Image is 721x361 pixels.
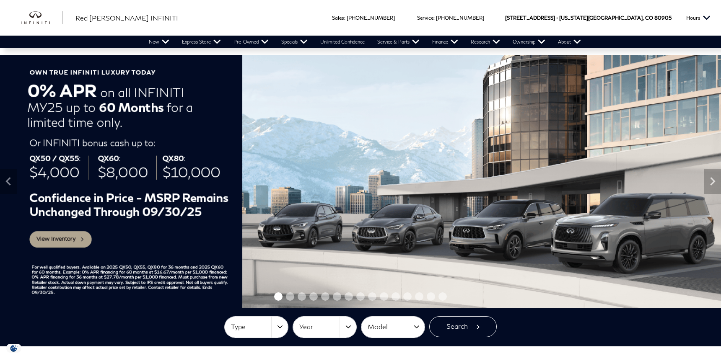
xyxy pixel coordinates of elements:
span: Go to slide 13 [415,292,423,301]
button: Year [293,317,356,338]
a: infiniti [21,11,63,25]
a: [PHONE_NUMBER] [347,15,395,21]
span: Sales [332,15,344,21]
a: Express Store [176,36,227,48]
span: Go to slide 10 [380,292,388,301]
span: Go to slide 11 [392,292,400,301]
span: Go to slide 1 [274,292,283,301]
span: Go to slide 7 [345,292,353,301]
a: Red [PERSON_NAME] INFINITI [75,13,178,23]
img: Opt-Out Icon [4,344,23,353]
span: Go to slide 5 [321,292,329,301]
a: Specials [275,36,314,48]
button: Type [225,317,288,338]
img: INFINITI [21,11,63,25]
section: Click to Open Cookie Consent Modal [4,344,23,353]
a: About [552,36,587,48]
a: Unlimited Confidence [314,36,371,48]
span: Go to slide 2 [286,292,294,301]
button: Model [361,317,425,338]
a: New [143,36,176,48]
span: Go to slide 6 [333,292,341,301]
span: Year [299,320,340,334]
span: Go to slide 14 [427,292,435,301]
a: Service & Parts [371,36,426,48]
span: Go to slide 3 [298,292,306,301]
a: Finance [426,36,464,48]
a: Research [464,36,506,48]
span: Service [417,15,433,21]
a: Ownership [506,36,552,48]
span: Type [231,320,271,334]
span: Go to slide 15 [438,292,447,301]
span: : [433,15,435,21]
a: Pre-Owned [227,36,275,48]
a: [PHONE_NUMBER] [436,15,484,21]
a: [STREET_ADDRESS] • [US_STATE][GEOGRAPHIC_DATA], CO 80905 [505,15,672,21]
span: Model [368,320,408,334]
span: Go to slide 4 [309,292,318,301]
div: Next [704,169,721,194]
nav: Main Navigation [143,36,587,48]
span: Go to slide 12 [403,292,412,301]
span: Go to slide 9 [368,292,376,301]
span: Red [PERSON_NAME] INFINITI [75,14,178,22]
span: : [344,15,345,21]
span: Go to slide 8 [356,292,365,301]
button: Search [429,316,497,337]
